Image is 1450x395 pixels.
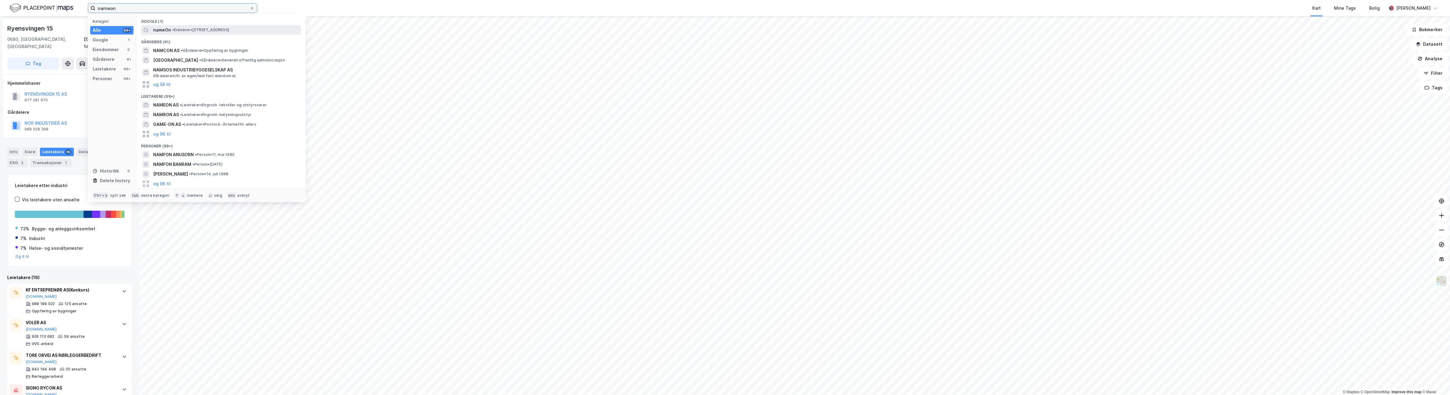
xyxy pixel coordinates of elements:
div: 25 ansatte [66,367,86,372]
div: 16 [65,149,71,155]
span: Leietaker • Postord.-/Internetth. ellers [182,122,256,127]
button: Bokmerker [1407,24,1448,36]
div: Leietakere etter industri [15,182,124,189]
span: • [180,112,182,117]
div: Bygge- og anleggsvirksomhet [32,225,95,232]
div: 0680, [GEOGRAPHIC_DATA], [GEOGRAPHIC_DATA] [7,36,84,50]
button: Og 6 til [15,254,29,259]
button: [DOMAIN_NAME] [26,360,57,364]
button: Datasett [1411,38,1448,50]
div: 942 194 498 [32,367,56,372]
span: Gårdeiere • Generell offentlig administrasjon [199,58,285,63]
div: 0 [126,47,131,52]
span: • [189,172,191,176]
span: [GEOGRAPHIC_DATA] [153,57,198,64]
div: VVS-arbeid [32,341,53,346]
div: 926 113 682 [32,334,54,339]
span: Leietaker • Engrosh. belysningsutstyr [180,112,252,117]
div: Google (1) [136,14,306,25]
button: og 96 til [153,180,171,187]
div: Leietakere [93,65,116,73]
div: Gårdeiere [93,56,114,63]
span: • [181,48,183,53]
div: Vis leietakere uten ansatte [22,196,80,203]
div: Transaksjoner [30,159,71,167]
span: nameOn [153,26,171,34]
div: Rørleggerarbeid [32,374,63,379]
div: VOLER AS [26,319,116,326]
div: 7% [20,235,27,242]
div: 7 [63,160,69,166]
iframe: Chat Widget [1420,366,1450,395]
div: 99+ [123,76,131,81]
div: Personer (99+) [136,139,306,150]
div: 0 [126,169,131,173]
button: Analyse [1412,53,1448,65]
a: OpenStreetMap [1361,390,1390,394]
div: velg [214,193,222,198]
div: 59 ansatte [64,334,85,339]
div: Leietakere [40,148,74,156]
div: Bolig [1369,5,1380,12]
button: Tags [1419,82,1448,94]
span: • [195,152,197,157]
span: NAMFON ANUSORN [153,151,194,158]
div: Helse- og sosialtjenester [29,245,83,252]
div: Historikk [93,167,119,175]
span: • [182,122,184,127]
div: markere [187,193,203,198]
div: Gårdeiere [8,109,132,116]
div: Delete history [100,177,130,184]
div: Gårdeiere (61) [136,35,306,46]
span: Person • 14. juli 1998 [189,172,228,176]
div: Ctrl + k [93,193,109,199]
span: Gårdeiere • Oppføring av bygninger [181,48,249,53]
div: 988 028 398 [25,127,48,132]
div: Datasett [76,148,99,156]
span: • [199,58,201,62]
div: Kategori [93,19,133,24]
span: [PERSON_NAME] [153,170,188,178]
div: [GEOGRAPHIC_DATA], 149/483 [84,36,132,50]
span: Leietaker • Engrosh. tekstiler og utstyrsvarer [180,103,267,107]
span: • [180,103,182,107]
div: Kart [1312,5,1321,12]
div: Industri [29,235,45,242]
span: • [193,162,194,166]
div: Eiendommer [93,46,119,53]
div: neste kategori [141,193,170,198]
div: Oppføring av bygninger [32,309,77,314]
div: Alle [93,27,101,34]
span: Person • 11. mai 1980 [195,152,235,157]
button: Tag [7,58,59,70]
a: Improve this map [1392,390,1422,394]
button: [DOMAIN_NAME] [26,327,57,332]
span: NAMFON BANRAM [153,161,191,168]
div: ESG [7,159,28,167]
span: NAMRON AS [153,111,179,118]
div: 99+ [123,67,131,71]
div: Info [7,148,20,156]
span: NAMCON AS [153,47,180,54]
div: [PERSON_NAME] [1396,5,1431,12]
div: Mine Tags [1334,5,1356,12]
div: esc [227,193,236,199]
div: 988 189 022 [32,301,55,306]
button: Filter [1419,67,1448,79]
div: Leietakere (99+) [136,89,306,100]
div: Leietakere (16) [7,274,132,281]
span: NAMSOS INDUSTRIBYGGESELSKAP AS [153,66,298,74]
img: logo.f888ab2527a4732fd821a326f86c7f29.svg [10,3,73,13]
a: Mapbox [1343,390,1359,394]
div: avbryt [237,193,250,198]
div: 7% [20,245,27,252]
span: Gårdeiere • Utl. av egen/leid fast eiendom el. [153,74,237,78]
div: tab [131,193,140,199]
div: Hjemmelshaver [8,80,132,87]
div: 977 281 970 [25,98,48,103]
div: 61 [126,57,131,62]
div: 125 ansatte [64,301,87,306]
input: Søk på adresse, matrikkel, gårdeiere, leietakere eller personer [95,4,250,13]
div: TORE ORVEI AS RØRLEGGERBEDRIFT [26,352,116,359]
